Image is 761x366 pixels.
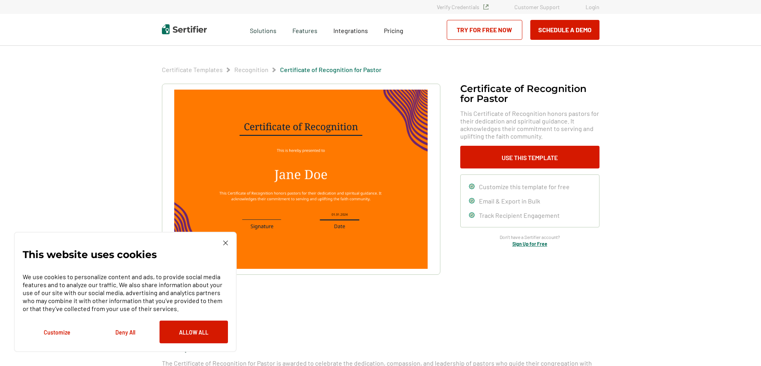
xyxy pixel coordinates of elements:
a: Customer Support [514,4,560,10]
button: Deny All [91,321,160,343]
a: Recognition [234,66,269,73]
img: Cookie Popup Close [223,241,228,245]
button: Schedule a Demo [530,20,599,40]
a: Certificate of Recognition for Pastor [280,66,381,73]
span: Integrations [333,27,368,34]
a: Integrations [333,25,368,35]
span: Solutions [250,25,276,35]
a: Pricing [384,25,403,35]
button: Use This Template [460,146,599,168]
iframe: Chat Widget [721,328,761,366]
span: Track Recipient Engagement [479,211,560,219]
a: Certificate Templates [162,66,223,73]
span: Don’t have a Sertifier account? [500,233,560,241]
span: Certificate of Recognition for Pastor [280,66,381,74]
span: Features [292,25,317,35]
img: Verified [483,4,489,10]
span: This Certificate of Recognition honors pastors for their dedication and spiritual guidance. It ac... [460,110,599,140]
a: Verify Credentials [437,4,489,10]
img: Certificate of Recognition for Pastor [174,90,427,269]
a: Try for Free Now [447,20,522,40]
a: Login [586,4,599,10]
span: Certificate Templates [162,66,223,74]
button: Customize [23,321,91,343]
span: Email & Export in Bulk [479,197,540,205]
button: Allow All [160,321,228,343]
a: Sign Up for Free [512,241,547,247]
div: Breadcrumb [162,66,381,74]
p: We use cookies to personalize content and ads, to provide social media features and to analyze ou... [23,273,228,313]
p: This website uses cookies [23,251,157,258]
span: Pricing [384,27,403,34]
h1: Certificate of Recognition for Pastor [460,84,599,104]
img: Sertifier | Digital Credentialing Platform [162,24,207,34]
span: Customize this template for free [479,183,570,190]
span: Recognition [234,66,269,74]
